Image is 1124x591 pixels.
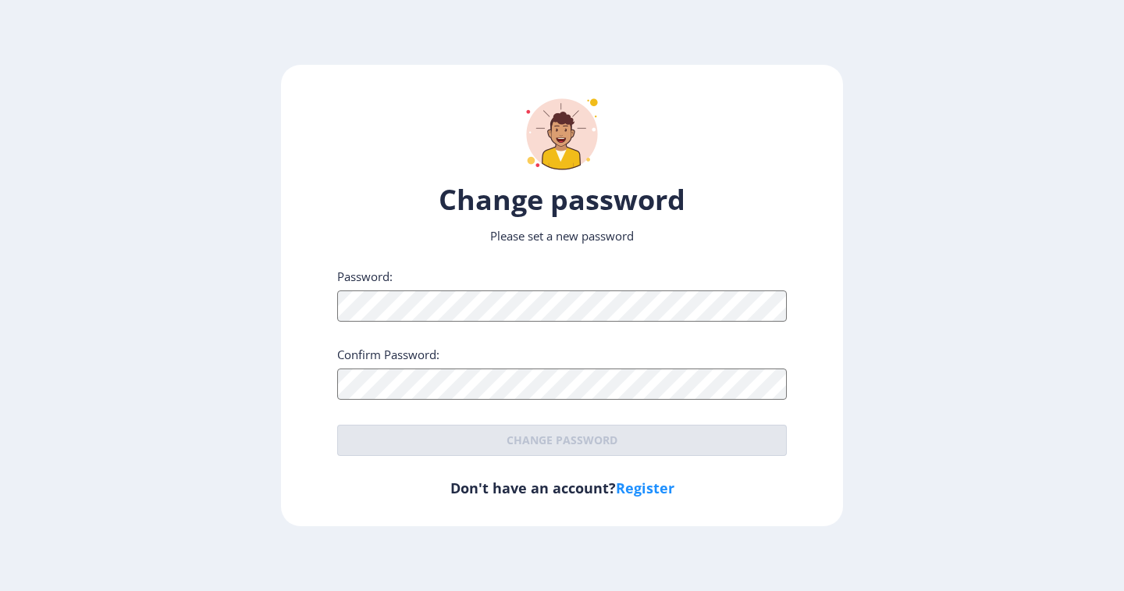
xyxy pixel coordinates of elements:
p: Please set a new password [337,228,787,244]
label: Confirm Password: [337,347,439,362]
button: Change password [337,425,787,456]
a: Register [616,479,674,497]
h6: Don't have an account? [337,479,787,497]
label: Password: [337,269,393,284]
h1: Change password [337,181,787,219]
img: winner [515,87,609,181]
